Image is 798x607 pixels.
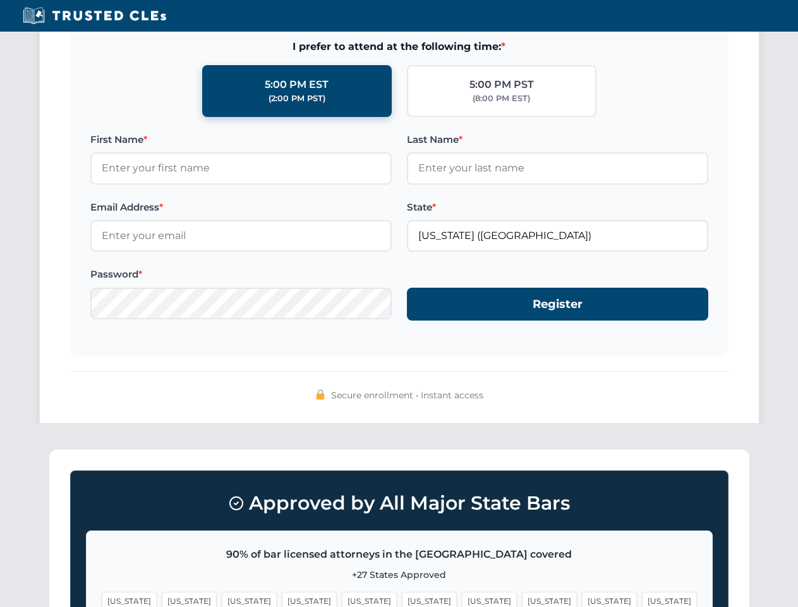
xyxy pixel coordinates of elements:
[407,200,708,215] label: State
[90,267,392,282] label: Password
[407,132,708,147] label: Last Name
[473,92,530,105] div: (8:00 PM EST)
[90,220,392,252] input: Enter your email
[90,152,392,184] input: Enter your first name
[407,220,708,252] input: Arizona (AZ)
[86,486,713,520] h3: Approved by All Major State Bars
[265,77,329,93] div: 5:00 PM EST
[102,546,697,563] p: 90% of bar licensed attorneys in the [GEOGRAPHIC_DATA] covered
[90,132,392,147] label: First Name
[269,92,325,105] div: (2:00 PM PST)
[407,288,708,321] button: Register
[469,77,534,93] div: 5:00 PM PST
[315,389,325,400] img: 🔒
[90,39,708,55] span: I prefer to attend at the following time:
[90,200,392,215] label: Email Address
[102,568,697,582] p: +27 States Approved
[407,152,708,184] input: Enter your last name
[19,6,170,25] img: Trusted CLEs
[331,388,483,402] span: Secure enrollment • Instant access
